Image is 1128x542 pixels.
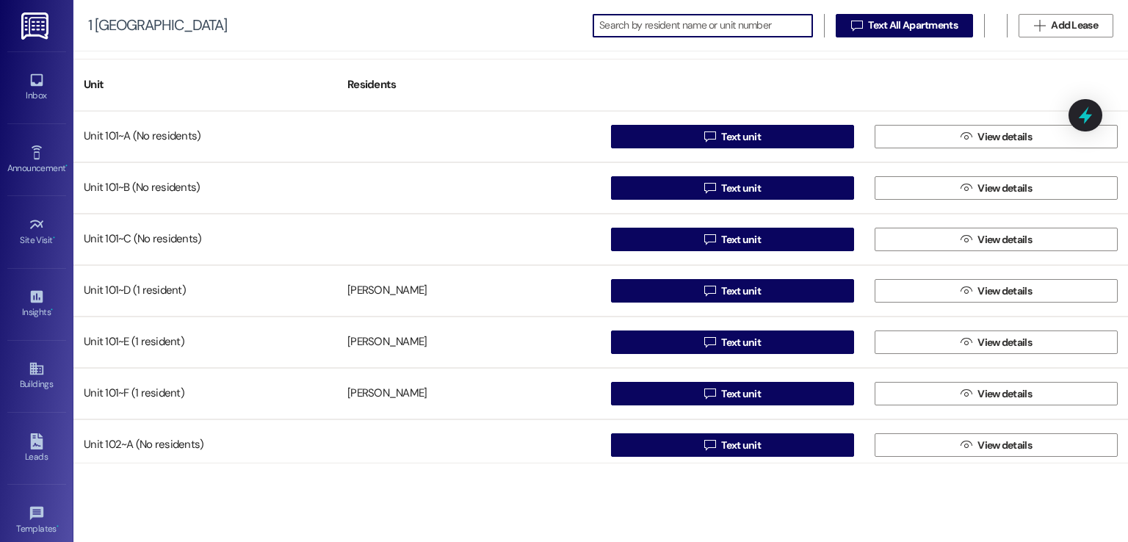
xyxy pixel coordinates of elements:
button: Text All Apartments [836,14,973,37]
span: Text unit [721,181,761,196]
div: Residents [337,67,601,103]
i:  [704,131,715,142]
span: Text unit [721,232,761,247]
span: • [53,233,55,243]
span: Text unit [721,438,761,453]
i:  [704,388,715,400]
span: Text unit [721,283,761,299]
span: • [51,305,53,315]
button: Text unit [611,382,854,405]
i:  [704,439,715,451]
button: Text unit [611,176,854,200]
div: Unit 101~C (No residents) [73,225,337,254]
button: View details [875,433,1118,457]
span: View details [977,129,1032,145]
button: Text unit [611,125,854,148]
button: View details [875,176,1118,200]
button: Text unit [611,330,854,354]
div: [PERSON_NAME] [347,335,427,350]
i:  [704,336,715,348]
button: Text unit [611,433,854,457]
span: View details [977,335,1032,350]
div: Unit 102~A (No residents) [73,430,337,460]
i:  [851,20,862,32]
a: Buildings [7,356,66,396]
i:  [961,285,972,297]
a: Templates • [7,501,66,541]
button: Add Lease [1019,14,1113,37]
button: View details [875,279,1118,303]
div: Unit 101~B (No residents) [73,173,337,203]
button: Text unit [611,279,854,303]
i:  [961,131,972,142]
div: 1 [GEOGRAPHIC_DATA] [88,18,227,33]
i:  [704,285,715,297]
button: View details [875,330,1118,354]
i:  [961,388,972,400]
button: View details [875,228,1118,251]
span: • [57,521,59,532]
div: Unit [73,67,337,103]
i:  [704,234,715,245]
i:  [704,182,715,194]
img: ResiDesk Logo [21,12,51,40]
span: Add Lease [1051,18,1098,33]
div: [PERSON_NAME] [347,386,427,402]
i:  [1034,20,1045,32]
i:  [961,234,972,245]
a: Inbox [7,68,66,107]
a: Site Visit • [7,212,66,252]
span: Text unit [721,335,761,350]
input: Search by resident name or unit number [599,15,812,36]
div: Unit 101~D (1 resident) [73,276,337,306]
span: • [65,161,68,171]
span: View details [977,181,1032,196]
div: Unit 101~A (No residents) [73,122,337,151]
div: Unit 101~F (1 resident) [73,379,337,408]
button: View details [875,125,1118,148]
button: View details [875,382,1118,405]
span: View details [977,386,1032,402]
span: Text unit [721,386,761,402]
div: Unit 101~E (1 resident) [73,328,337,357]
span: View details [977,283,1032,299]
i:  [961,182,972,194]
span: Text All Apartments [868,18,958,33]
button: Text unit [611,228,854,251]
i:  [961,439,972,451]
a: Leads [7,429,66,469]
i:  [961,336,972,348]
span: View details [977,232,1032,247]
span: View details [977,438,1032,453]
a: Insights • [7,284,66,324]
div: [PERSON_NAME] [347,283,427,299]
span: Text unit [721,129,761,145]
